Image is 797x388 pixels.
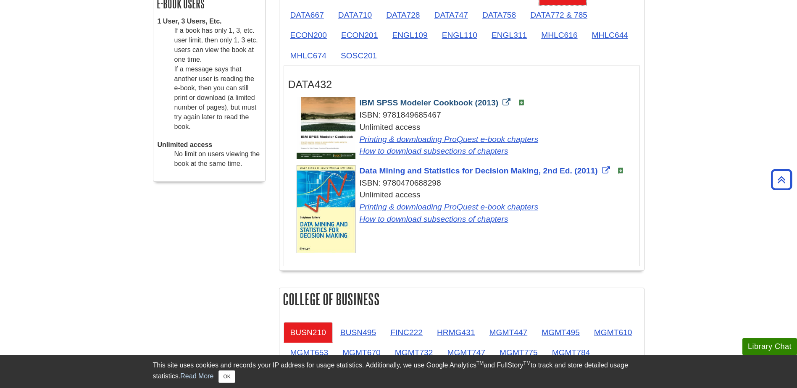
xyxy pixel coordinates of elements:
[297,121,635,157] div: Unlimited access
[297,165,355,253] img: Cover Art
[617,168,624,174] img: e-Book
[768,174,795,185] a: Back to Top
[476,360,484,366] sup: TM
[388,342,440,363] a: MGMT732
[284,342,335,363] a: MGMT653
[430,322,482,343] a: HRMG431
[428,5,475,25] a: DATA747
[534,25,584,45] a: MHLC616
[485,25,534,45] a: ENGL311
[385,25,434,45] a: ENGL109
[174,149,261,169] dd: No limit on users viewing the book at the same time.
[297,189,635,225] div: Unlimited access
[336,342,387,363] a: MGMT670
[297,109,635,121] div: ISBN: 9781849685467
[174,26,261,131] dd: If a book has only 1, 3, etc. user limit, then only 1, 3 etc. users can view the book at one time...
[158,140,261,150] dt: Unlimited access
[360,147,508,155] a: Link opens in new window
[284,45,333,66] a: MHLC674
[360,98,513,107] a: Link opens in new window
[585,25,635,45] a: MHLC644
[360,202,539,211] a: Link opens in new window
[334,45,384,66] a: SOSC201
[334,25,384,45] a: ECON201
[158,17,261,26] dt: 1 User, 3 Users, Etc.
[284,322,333,343] a: BUSN210
[360,166,613,175] a: Link opens in new window
[360,135,539,144] a: Link opens in new window
[284,25,334,45] a: ECON200
[493,342,544,363] a: MGMT775
[360,166,598,175] span: Data Mining and Statistics for Decision Making, 2nd Ed. (2011)
[279,288,644,310] h2: College of Business
[297,177,635,189] div: ISBN: 9780470688298
[379,5,426,25] a: DATA728
[742,338,797,355] button: Library Chat
[153,360,644,383] div: This site uses cookies and records your IP address for usage statistics. Additionally, we use Goo...
[360,215,508,223] a: Link opens in new window
[483,322,534,343] a: MGMT447
[535,322,587,343] a: MGMT495
[476,5,523,25] a: DATA758
[523,5,594,25] a: DATA772 & 785
[523,360,531,366] sup: TM
[331,5,379,25] a: DATA710
[360,98,499,107] span: IBM SPSS Modeler Cookbook (2013)
[288,79,635,91] h3: DATA432
[384,322,429,343] a: FINC222
[284,5,331,25] a: DATA667
[435,25,484,45] a: ENGL110
[180,372,213,380] a: Read More
[518,100,525,106] img: e-Book
[334,322,383,343] a: BUSN495
[587,322,639,343] a: MGMT610
[440,342,492,363] a: MGMT747
[297,97,355,159] img: Cover Art
[218,370,235,383] button: Close
[545,342,597,363] a: MGMT784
